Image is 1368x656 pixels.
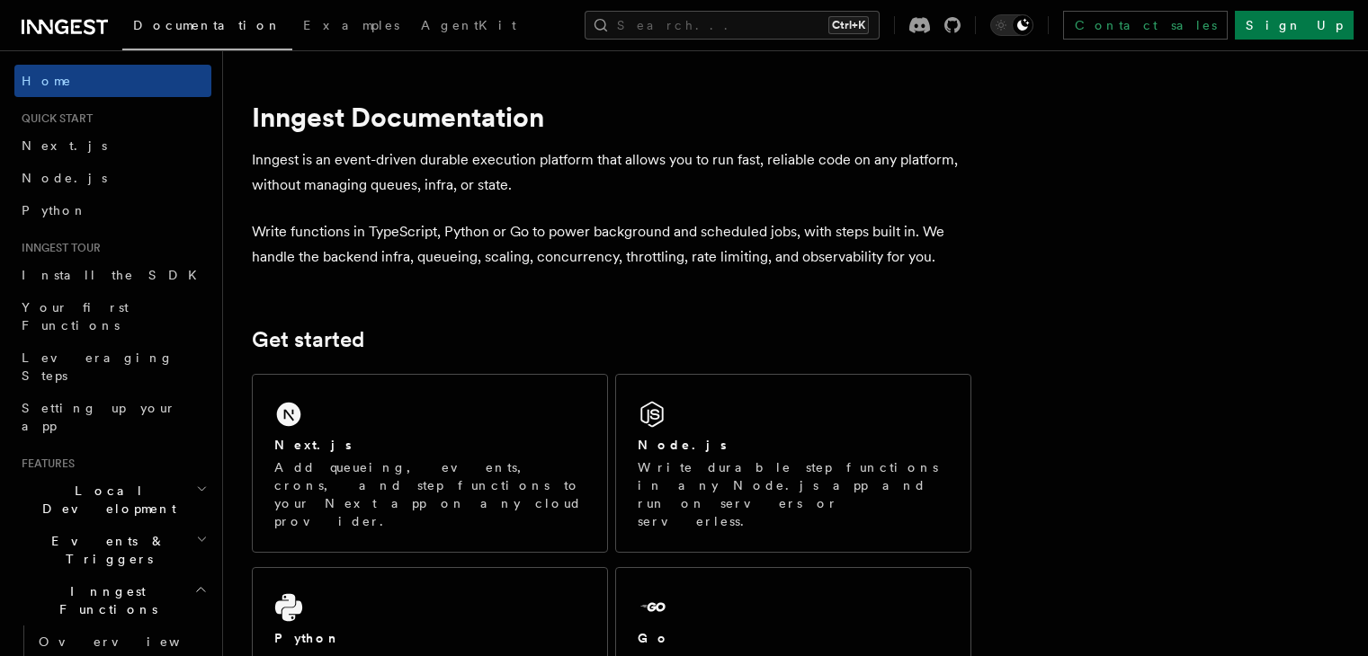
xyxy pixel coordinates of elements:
[39,634,224,649] span: Overview
[638,629,670,647] h2: Go
[22,203,87,217] span: Python
[410,5,527,49] a: AgentKit
[828,16,869,34] kbd: Ctrl+K
[14,575,211,625] button: Inngest Functions
[14,162,211,194] a: Node.js
[14,341,211,392] a: Leveraging Steps
[303,18,399,32] span: Examples
[22,350,174,383] span: Leveraging Steps
[14,582,194,618] span: Inngest Functions
[14,129,211,162] a: Next.js
[14,525,211,575] button: Events & Triggers
[252,219,971,270] p: Write functions in TypeScript, Python or Go to power background and scheduled jobs, with steps bu...
[14,474,211,525] button: Local Development
[252,101,971,133] h1: Inngest Documentation
[421,18,516,32] span: AgentKit
[22,171,107,185] span: Node.js
[14,457,75,471] span: Features
[14,482,196,518] span: Local Development
[22,401,176,433] span: Setting up your app
[252,147,971,198] p: Inngest is an event-driven durable execution platform that allows you to run fast, reliable code ...
[14,259,211,291] a: Install the SDK
[22,138,107,153] span: Next.js
[122,5,292,50] a: Documentation
[638,458,949,530] p: Write durable step functions in any Node.js app and run on servers or serverless.
[252,327,364,352] a: Get started
[14,65,211,97] a: Home
[638,436,727,454] h2: Node.js
[615,374,971,553] a: Node.jsWrite durable step functions in any Node.js app and run on servers or serverless.
[1235,11,1354,40] a: Sign Up
[22,300,129,332] span: Your first Functions
[585,11,880,40] button: Search...Ctrl+K
[252,374,608,553] a: Next.jsAdd queueing, events, crons, and step functions to your Next app on any cloud provider.
[14,194,211,226] a: Python
[14,532,196,568] span: Events & Triggers
[14,241,101,255] span: Inngest tour
[22,268,208,282] span: Install the SDK
[14,291,211,341] a: Your first Functions
[14,392,211,442] a: Setting up your app
[1063,11,1228,40] a: Contact sales
[274,629,341,647] h2: Python
[22,72,72,90] span: Home
[990,14,1033,36] button: Toggle dark mode
[133,18,282,32] span: Documentation
[274,458,586,530] p: Add queueing, events, crons, and step functions to your Next app on any cloud provider.
[14,111,93,126] span: Quick start
[274,436,352,454] h2: Next.js
[292,5,410,49] a: Examples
